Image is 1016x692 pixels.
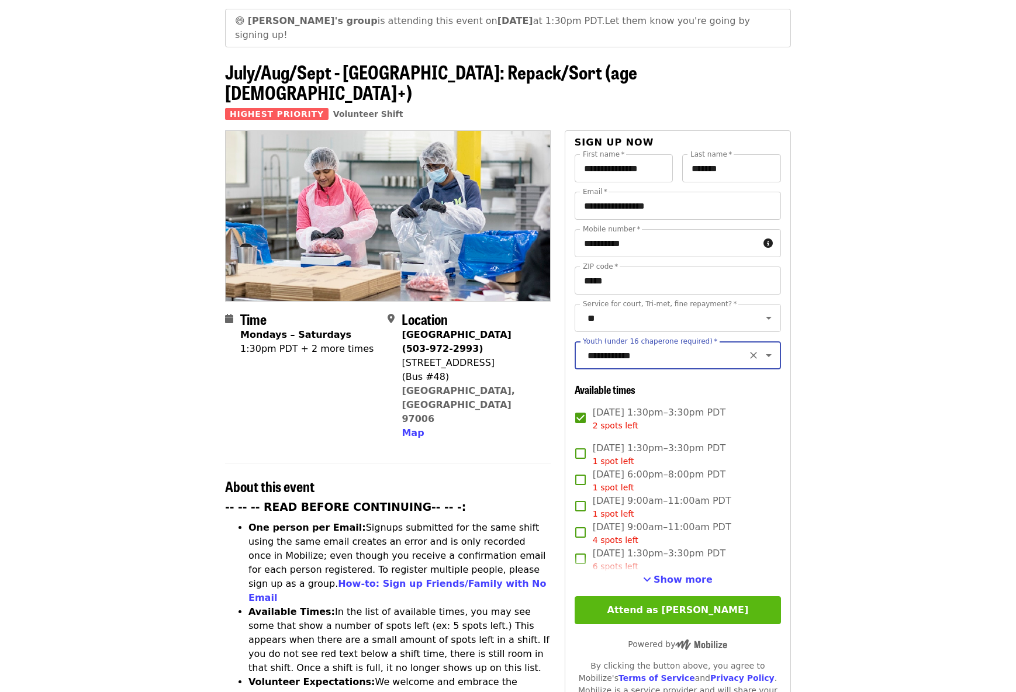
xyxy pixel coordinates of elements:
[583,151,625,158] label: First name
[225,58,637,106] span: July/Aug/Sept - [GEOGRAPHIC_DATA]: Repack/Sort (age [DEMOGRAPHIC_DATA]+)
[593,494,731,520] span: [DATE] 9:00am–11:00am PDT
[763,238,773,249] i: circle-info icon
[675,639,727,650] img: Powered by Mobilize
[583,338,717,345] label: Youth (under 16 chaperone required)
[593,421,638,430] span: 2 spots left
[575,229,759,257] input: Mobile number
[333,109,403,119] a: Volunteer Shift
[575,154,673,182] input: First name
[248,605,551,675] li: In the list of available times, you may see some that show a number of spots left (ex: 5 spots le...
[225,108,329,120] span: Highest Priority
[402,370,541,384] div: (Bus #48)
[682,154,781,182] input: Last name
[583,188,607,195] label: Email
[402,385,515,424] a: [GEOGRAPHIC_DATA], [GEOGRAPHIC_DATA] 97006
[248,15,605,26] span: is attending this event on at 1:30pm PDT.
[628,639,727,649] span: Powered by
[593,406,725,432] span: [DATE] 1:30pm–3:30pm PDT
[761,347,777,364] button: Open
[583,300,737,307] label: Service for court, Tri-met, fine repayment?
[654,574,713,585] span: Show more
[761,310,777,326] button: Open
[745,347,762,364] button: Clear
[593,509,634,518] span: 1 spot left
[240,309,267,329] span: Time
[583,226,640,233] label: Mobile number
[402,329,511,354] strong: [GEOGRAPHIC_DATA] (503-972-2993)
[248,606,335,617] strong: Available Times:
[235,15,245,26] span: grinning face emoji
[593,468,725,494] span: [DATE] 6:00pm–8:00pm PDT
[575,596,781,624] button: Attend as [PERSON_NAME]
[690,151,732,158] label: Last name
[583,263,618,270] label: ZIP code
[402,426,424,440] button: Map
[575,192,781,220] input: Email
[593,441,725,468] span: [DATE] 1:30pm–3:30pm PDT
[225,501,466,513] strong: -- -- -- READ BEFORE CONTINUING-- -- -:
[248,578,547,603] a: How-to: Sign up Friends/Family with No Email
[225,313,233,324] i: calendar icon
[593,520,731,546] span: [DATE] 9:00am–11:00am PDT
[710,673,775,683] a: Privacy Policy
[402,427,424,438] span: Map
[240,329,351,340] strong: Mondays – Saturdays
[575,267,781,295] input: ZIP code
[497,15,533,26] strong: [DATE]
[248,522,366,533] strong: One person per Email:
[226,131,550,300] img: July/Aug/Sept - Beaverton: Repack/Sort (age 10+) organized by Oregon Food Bank
[248,676,375,687] strong: Volunteer Expectations:
[593,456,634,466] span: 1 spot left
[240,342,374,356] div: 1:30pm PDT + 2 more times
[402,356,541,370] div: [STREET_ADDRESS]
[402,309,448,329] span: Location
[575,382,635,397] span: Available times
[248,521,551,605] li: Signups submitted for the same shift using the same email creates an error and is only recorded o...
[593,546,725,573] span: [DATE] 1:30pm–3:30pm PDT
[575,137,654,148] span: Sign up now
[593,562,638,571] span: 6 spots left
[593,483,634,492] span: 1 spot left
[618,673,695,683] a: Terms of Service
[388,313,395,324] i: map-marker-alt icon
[248,15,378,26] strong: [PERSON_NAME]'s group
[225,476,315,496] span: About this event
[643,573,713,587] button: See more timeslots
[593,535,638,545] span: 4 spots left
